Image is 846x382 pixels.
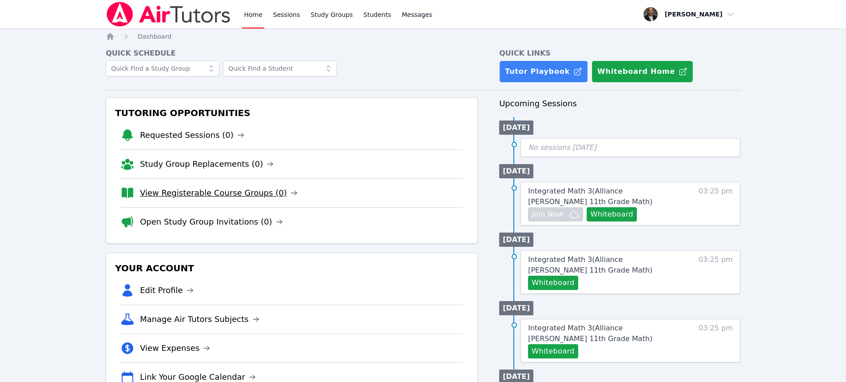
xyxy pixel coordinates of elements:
[528,207,583,221] button: Join Now
[499,301,533,315] li: [DATE]
[106,2,231,27] img: Air Tutors
[528,323,682,344] a: Integrated Math 3(Alliance [PERSON_NAME] 11th Grade Math)
[113,260,470,276] h3: Your Account
[699,186,733,221] span: 03:25 pm
[528,324,652,343] span: Integrated Math 3 ( Alliance [PERSON_NAME] 11th Grade Math )
[532,209,564,220] span: Join Now
[140,158,274,170] a: Study Group Replacements (0)
[499,97,740,110] h3: Upcoming Sessions
[138,33,171,40] span: Dashboard
[140,187,298,199] a: View Registerable Course Groups (0)
[138,32,171,41] a: Dashboard
[592,60,693,83] button: Whiteboard Home
[528,344,578,358] button: Whiteboard
[528,187,652,206] span: Integrated Math 3 ( Alliance [PERSON_NAME] 11th Grade Math )
[699,254,733,290] span: 03:25 pm
[499,48,740,59] h4: Quick Links
[499,164,533,178] li: [DATE]
[106,48,478,59] h4: Quick Schedule
[499,60,588,83] a: Tutor Playbook
[140,216,283,228] a: Open Study Group Invitations (0)
[140,313,259,326] a: Manage Air Tutors Subjects
[699,323,733,358] span: 03:25 pm
[528,143,596,152] span: No sessions [DATE]
[140,342,210,354] a: View Expenses
[106,32,740,41] nav: Breadcrumb
[113,105,470,121] h3: Tutoring Opportunities
[528,254,682,276] a: Integrated Math 3(Alliance [PERSON_NAME] 11th Grade Math)
[528,255,652,274] span: Integrated Math 3 ( Alliance [PERSON_NAME] 11th Grade Math )
[587,207,637,221] button: Whiteboard
[223,60,337,76] input: Quick Find a Student
[140,129,244,141] a: Requested Sessions (0)
[402,10,433,19] span: Messages
[106,60,219,76] input: Quick Find a Study Group
[528,276,578,290] button: Whiteboard
[499,233,533,247] li: [DATE]
[528,186,682,207] a: Integrated Math 3(Alliance [PERSON_NAME] 11th Grade Math)
[499,121,533,135] li: [DATE]
[140,284,194,297] a: Edit Profile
